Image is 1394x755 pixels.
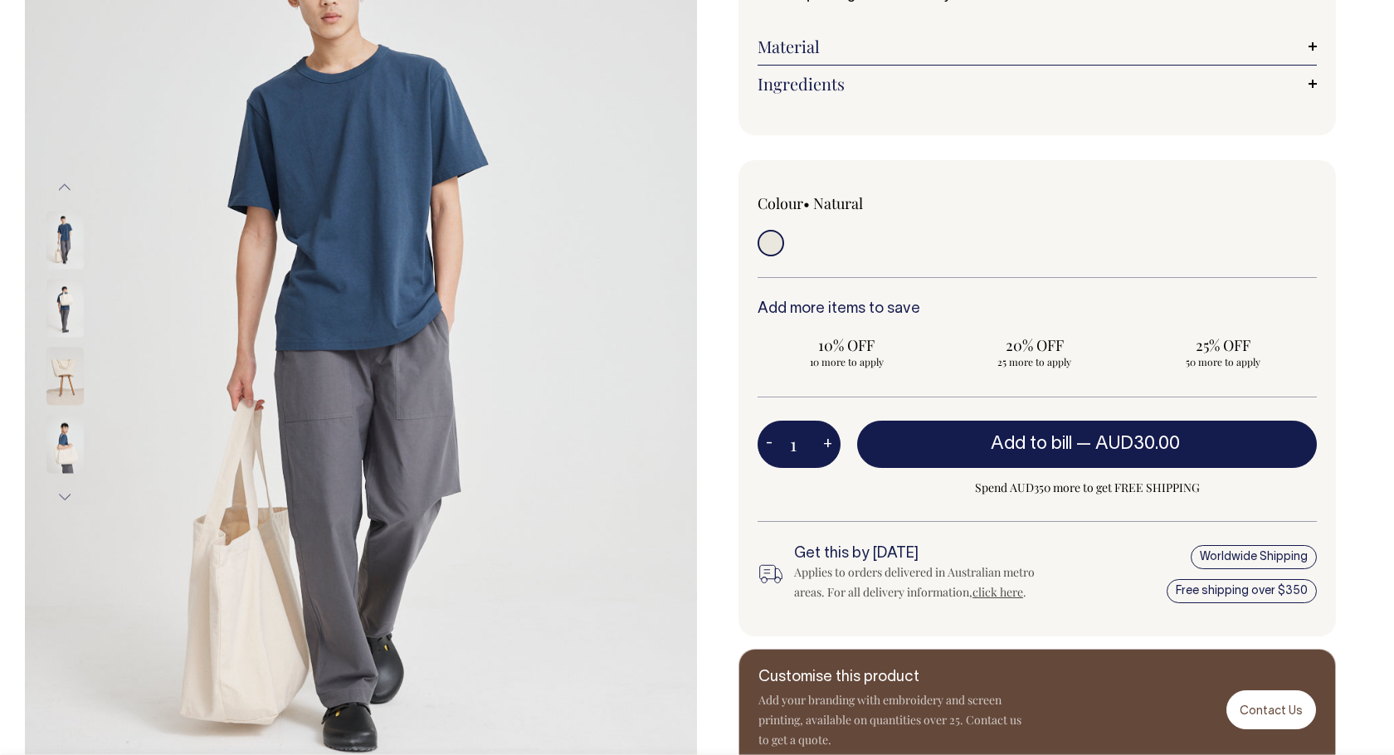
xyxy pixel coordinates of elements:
[954,355,1116,368] span: 25 more to apply
[1133,330,1312,373] input: 25% OFF 50 more to apply
[813,193,863,213] label: Natural
[46,211,84,269] img: natural
[52,169,77,207] button: Previous
[946,330,1124,373] input: 20% OFF 25 more to apply
[46,347,84,405] img: natural
[857,478,1317,498] span: Spend AUD350 more to get FREE SHIPPING
[972,584,1023,600] a: click here
[1076,436,1184,452] span: —
[46,415,84,473] img: natural
[803,193,810,213] span: •
[1226,690,1316,729] a: Contact Us
[758,428,781,461] button: -
[991,436,1072,452] span: Add to bill
[758,690,1024,750] p: Add your branding with embroidery and screen printing, available on quantities over 25. Contact u...
[954,335,1116,355] span: 20% OFF
[758,301,1317,318] h6: Add more items to save
[794,546,1063,563] h6: Get this by [DATE]
[1142,355,1304,368] span: 50 more to apply
[46,279,84,337] img: natural
[758,74,1317,94] a: Ingredients
[758,37,1317,56] a: Material
[1142,335,1304,355] span: 25% OFF
[1095,436,1180,452] span: AUD30.00
[758,330,936,373] input: 10% OFF 10 more to apply
[766,355,928,368] span: 10 more to apply
[794,563,1063,602] div: Applies to orders delivered in Australian metro areas. For all delivery information, .
[758,193,982,213] div: Colour
[857,421,1317,467] button: Add to bill —AUD30.00
[52,478,77,515] button: Next
[815,428,841,461] button: +
[766,335,928,355] span: 10% OFF
[758,670,1024,686] h6: Customise this product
